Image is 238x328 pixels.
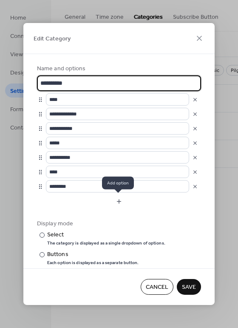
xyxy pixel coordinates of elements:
[47,260,139,266] div: Each option is displayed as a separate button.
[146,283,168,292] span: Cancel
[34,35,71,43] span: Edit Category
[177,279,201,295] button: Save
[37,219,199,228] div: Display mode
[141,279,173,295] button: Cancel
[47,240,165,246] div: The category is displayed as a single dropdown of options.
[47,230,164,239] div: Select
[182,283,196,292] span: Save
[37,64,199,73] div: Name and options
[102,176,134,189] span: Add option
[47,250,137,259] div: Buttons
